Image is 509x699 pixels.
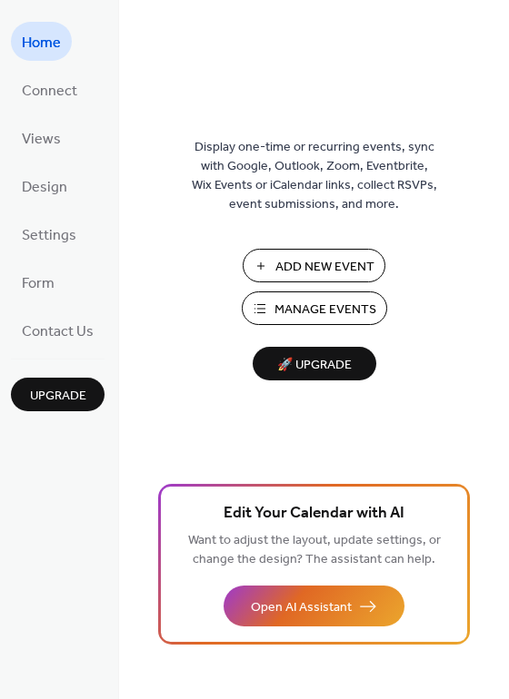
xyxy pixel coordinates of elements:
[22,173,67,202] span: Design
[11,118,72,157] a: Views
[224,586,404,626] button: Open AI Assistant
[242,291,387,325] button: Manage Events
[11,214,87,253] a: Settings
[224,501,404,527] span: Edit Your Calendar with AI
[275,258,374,277] span: Add New Event
[243,249,385,282] button: Add New Event
[30,387,86,406] span: Upgrade
[188,528,441,572] span: Want to adjust the layout, update settings, or change the design? The assistant can help.
[22,222,76,250] span: Settings
[11,262,65,301] a: Form
[22,77,77,105] span: Connect
[192,138,437,214] span: Display one-time or recurring events, sync with Google, Outlook, Zoom, Eventbrite, Wix Events or ...
[22,270,55,298] span: Form
[11,70,88,109] a: Connect
[22,125,61,153] span: Views
[22,318,94,346] span: Contact Us
[253,347,376,380] button: 🚀 Upgrade
[11,22,72,61] a: Home
[22,29,61,57] span: Home
[11,378,105,411] button: Upgrade
[11,310,105,349] a: Contact Us
[274,300,376,320] span: Manage Events
[11,166,78,205] a: Design
[264,353,365,378] span: 🚀 Upgrade
[251,598,352,617] span: Open AI Assistant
